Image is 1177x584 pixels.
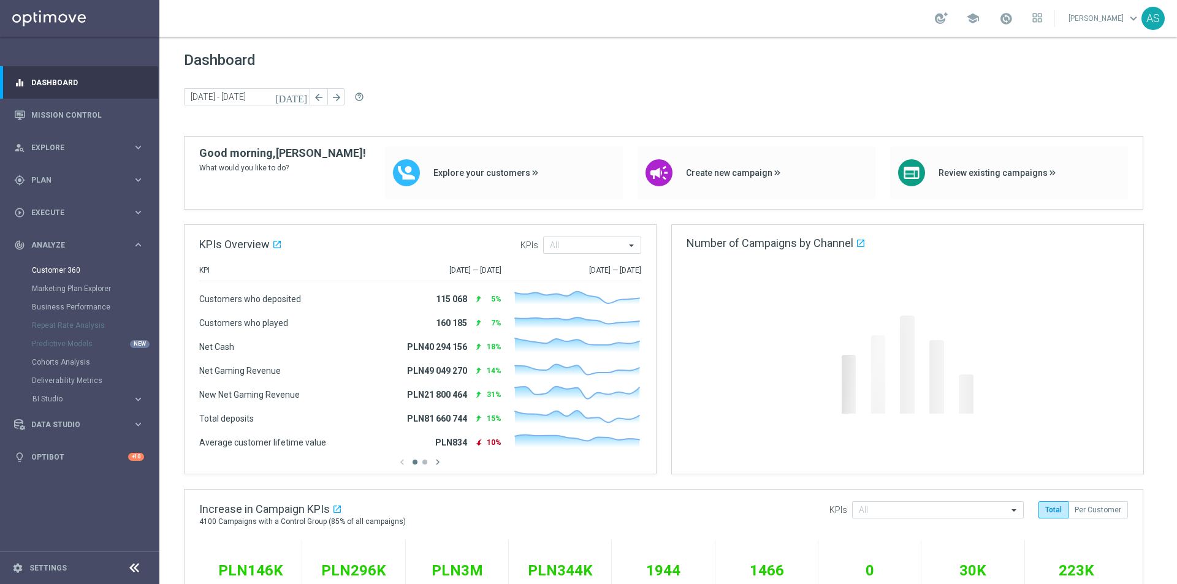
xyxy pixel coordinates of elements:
button: gps_fixed Plan keyboard_arrow_right [13,175,145,185]
div: Plan [14,175,132,186]
a: Dashboard [31,66,144,99]
div: Optibot [14,441,144,473]
i: keyboard_arrow_right [132,142,144,153]
span: keyboard_arrow_down [1127,12,1140,25]
span: Execute [31,209,132,216]
a: Cohorts Analysis [32,357,128,367]
i: person_search [14,142,25,153]
div: Customer 360 [32,261,158,279]
button: Data Studio keyboard_arrow_right [13,420,145,430]
div: NEW [130,340,150,348]
i: lightbulb [14,452,25,463]
i: keyboard_arrow_right [132,207,144,218]
div: BI Studio [32,395,132,403]
span: Data Studio [31,421,132,428]
a: [PERSON_NAME]keyboard_arrow_down [1067,9,1141,28]
a: Optibot [31,441,128,473]
div: Dashboard [14,66,144,99]
div: Execute [14,207,132,218]
a: Marketing Plan Explorer [32,284,128,294]
div: Explore [14,142,132,153]
span: school [966,12,980,25]
button: Mission Control [13,110,145,120]
a: Settings [29,564,67,572]
button: play_circle_outline Execute keyboard_arrow_right [13,208,145,218]
div: Repeat Rate Analysis [32,316,158,335]
i: keyboard_arrow_right [132,239,144,251]
div: Analyze [14,240,132,251]
button: lightbulb Optibot +10 [13,452,145,462]
button: track_changes Analyze keyboard_arrow_right [13,240,145,250]
a: Business Performance [32,302,128,312]
span: Explore [31,144,132,151]
a: Deliverability Metrics [32,376,128,385]
i: equalizer [14,77,25,88]
button: equalizer Dashboard [13,78,145,88]
div: Mission Control [14,99,144,131]
div: Marketing Plan Explorer [32,279,158,298]
i: keyboard_arrow_right [132,174,144,186]
div: Business Performance [32,298,158,316]
span: BI Studio [32,395,120,403]
a: Customer 360 [32,265,128,275]
button: BI Studio keyboard_arrow_right [32,394,145,404]
button: person_search Explore keyboard_arrow_right [13,143,145,153]
i: settings [12,563,23,574]
div: Cohorts Analysis [32,353,158,371]
i: keyboard_arrow_right [132,419,144,430]
i: gps_fixed [14,175,25,186]
i: track_changes [14,240,25,251]
div: Data Studio [14,419,132,430]
span: Analyze [31,241,132,249]
a: Mission Control [31,99,144,131]
div: BI Studio [32,390,158,408]
i: play_circle_outline [14,207,25,218]
span: Plan [31,176,132,184]
i: keyboard_arrow_right [132,393,144,405]
div: AS [1141,7,1165,30]
div: +10 [128,453,144,461]
div: Predictive Models [32,335,158,353]
div: Deliverability Metrics [32,371,158,390]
